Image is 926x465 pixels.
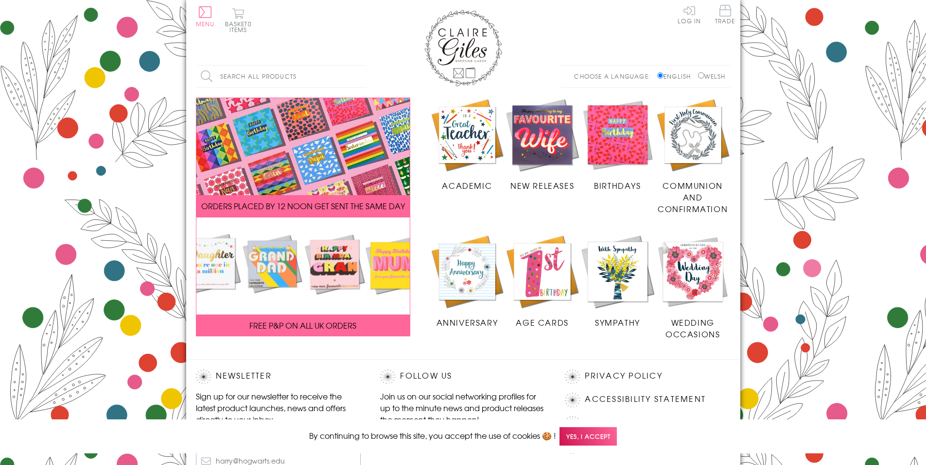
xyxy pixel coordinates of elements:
a: Age Cards [505,234,580,328]
span: Academic [442,180,492,191]
a: Academic [430,98,505,192]
a: Privacy Policy [585,369,662,382]
span: Wedding Occasions [665,316,720,340]
a: New Releases [505,98,580,192]
span: Communion and Confirmation [658,180,728,215]
p: Sign up for our newsletter to receive the latest product launches, news and offers directly to yo... [196,390,361,425]
span: New Releases [510,180,574,191]
span: Sympathy [595,316,640,328]
input: Search all products [196,66,366,87]
span: Yes, I accept [559,427,617,446]
h2: Newsletter [196,369,361,384]
span: Anniversary [437,316,498,328]
a: Anniversary [430,234,505,328]
a: Accessibility Statement [585,393,706,406]
a: Log In [678,5,701,24]
span: ORDERS PLACED BY 12 NOON GET SENT THE SAME DAY [201,200,405,212]
input: Search [356,66,366,87]
label: Welsh [698,72,726,81]
button: Menu [196,6,215,27]
span: Birthdays [594,180,641,191]
span: Trade [715,5,735,24]
a: Birthdays [580,98,655,192]
a: Wedding Occasions [655,234,731,340]
img: Claire Giles Greetings Cards [424,10,502,86]
a: Communion and Confirmation [655,98,731,215]
span: Menu [196,19,215,28]
span: 0 items [229,19,252,34]
a: Sympathy [580,234,655,328]
p: Join us on our social networking profiles for up to the minute news and product releases the mome... [380,390,545,425]
input: Welsh [698,72,704,79]
a: Blog [585,416,611,429]
span: FREE P&P ON ALL UK ORDERS [249,319,356,331]
p: Choose a language: [574,72,655,81]
input: English [657,72,664,79]
label: English [657,72,696,81]
h2: Follow Us [380,369,545,384]
a: Trade [715,5,735,26]
span: Age Cards [516,316,568,328]
button: Basket0 items [225,8,252,33]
